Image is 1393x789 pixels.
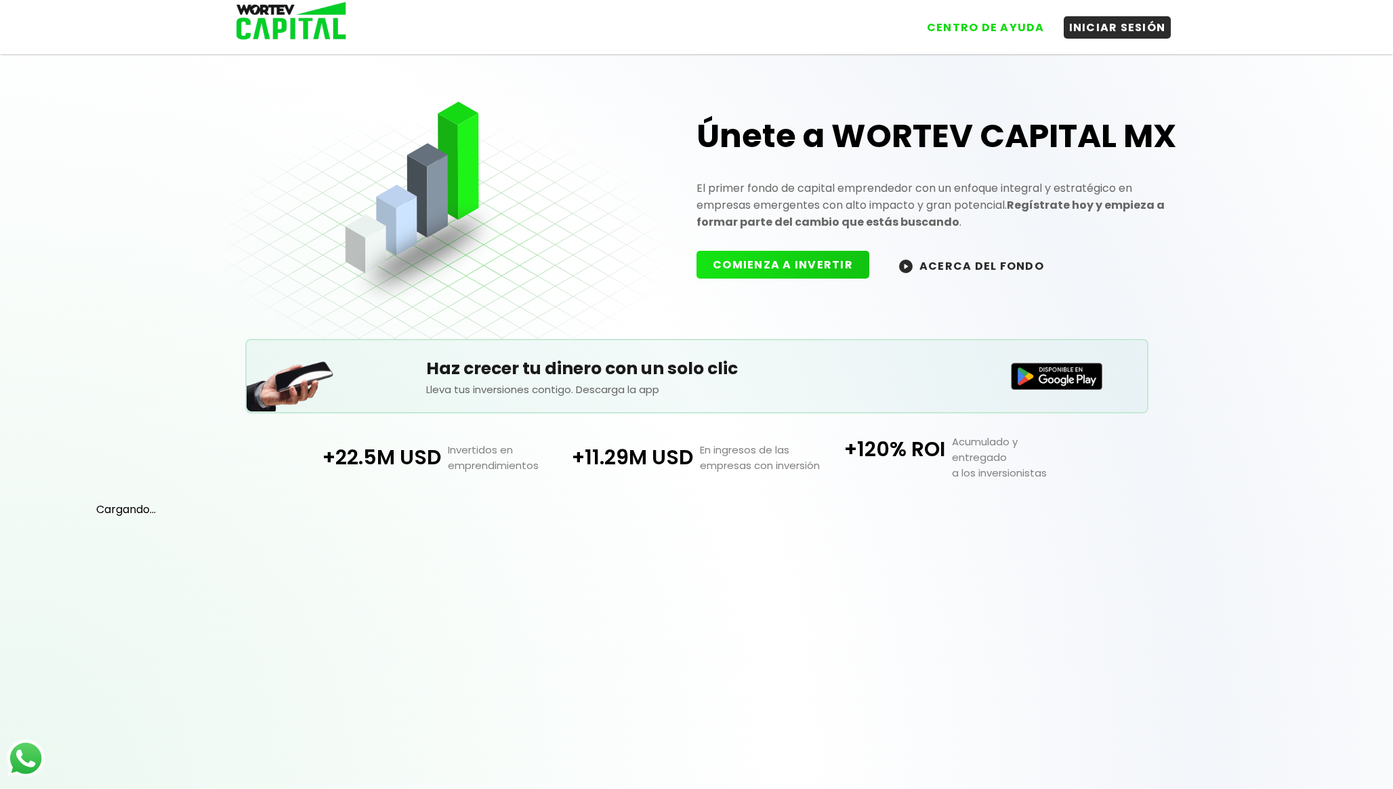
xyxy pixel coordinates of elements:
[1011,363,1103,390] img: Disponible en Google Play
[696,197,1165,230] strong: Regístrate hoy y empieza a formar parte del cambio que estás buscando
[247,344,335,411] img: Teléfono
[908,6,1050,39] a: CENTRO DE AYUDA
[693,442,823,473] p: En ingresos de las empresas con inversión
[96,501,1297,518] p: Cargando...
[823,434,945,465] p: +120% ROI
[1050,6,1171,39] a: INICIAR SESIÓN
[899,260,913,273] img: wortev-capital-acerca-del-fondo
[945,434,1075,481] p: Acumulado y entregado a los inversionistas
[441,442,570,473] p: Invertidos en emprendimientos
[696,180,1177,230] p: El primer fondo de capital emprendedor con un enfoque integral y estratégico en empresas emergent...
[318,442,441,473] p: +22.5M USD
[696,257,883,272] a: COMIENZA A INVERTIR
[7,740,45,777] img: logos_whatsapp-icon.242b2217.svg
[883,251,1060,280] button: ACERCA DEL FONDO
[426,356,966,382] h5: Haz crecer tu dinero con un solo clic
[921,16,1050,39] button: CENTRO DE AYUDA
[1064,16,1171,39] button: INICIAR SESIÓN
[426,382,966,397] p: Lleva tus inversiones contigo. Descarga la app
[696,251,869,279] button: COMIENZA A INVERTIR
[570,442,693,473] p: +11.29M USD
[696,115,1177,158] h1: Únete a WORTEV CAPITAL MX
